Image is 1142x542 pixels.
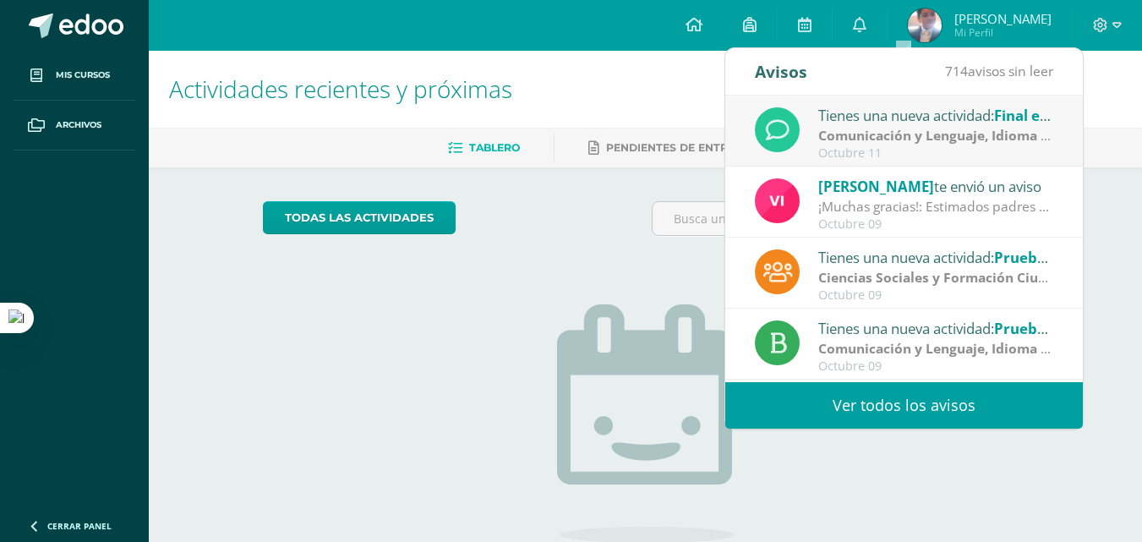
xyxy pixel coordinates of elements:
[448,134,520,162] a: Tablero
[954,25,1052,40] span: Mi Perfil
[606,141,751,154] span: Pendientes de entrega
[47,520,112,532] span: Cerrar panel
[818,317,1053,339] div: Tienes una nueva actividad:
[469,141,520,154] span: Tablero
[653,202,1027,235] input: Busca una actividad próxima aquí...
[755,178,800,223] img: bd6d0aa147d20350c4821b7c643124fa.png
[588,134,751,162] a: Pendientes de entrega
[945,62,968,80] span: 714
[14,101,135,151] a: Archivos
[994,106,1070,125] span: Final exam
[994,319,1138,338] span: Prueba de logro IV U
[954,10,1052,27] span: [PERSON_NAME]
[56,118,101,132] span: Archivos
[818,217,1053,232] div: Octubre 09
[818,359,1053,374] div: Octubre 09
[818,146,1053,161] div: Octubre 11
[14,51,135,101] a: Mis cursos
[818,104,1053,126] div: Tienes una nueva actividad:
[818,126,1053,145] div: | Prueba de Logro
[169,73,512,105] span: Actividades recientes y próximas
[818,339,1092,358] strong: Comunicación y Lenguaje, Idioma Español
[818,339,1053,359] div: | Prueba de Logro
[755,48,807,95] div: Avisos
[818,288,1053,303] div: Octubre 09
[263,201,456,234] a: todas las Actividades
[56,68,110,82] span: Mis cursos
[818,246,1053,268] div: Tienes una nueva actividad:
[818,175,1053,197] div: te envió un aviso
[908,8,942,42] img: 5c1d6e0b6d51fe301902b7293f394704.png
[818,197,1053,216] div: ¡Muchas gracias!: Estimados padres y madres de familia. Llegamos al cierre de este ciclo escolar,...
[818,268,1053,287] div: | Prueba de Logro
[945,62,1053,80] span: avisos sin leer
[725,382,1083,429] a: Ver todos los avisos
[818,177,934,196] span: [PERSON_NAME]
